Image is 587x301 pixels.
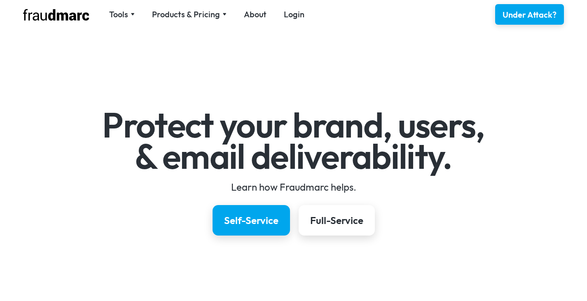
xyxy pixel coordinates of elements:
[54,110,533,172] h1: Protect your brand, users, & email deliverability.
[109,9,135,20] div: Tools
[109,9,128,20] div: Tools
[503,9,557,21] div: Under Attack?
[244,9,267,20] a: About
[152,9,220,20] div: Products & Pricing
[224,214,278,227] div: Self-Service
[299,205,375,236] a: Full-Service
[152,9,227,20] div: Products & Pricing
[213,205,290,236] a: Self-Service
[310,214,363,227] div: Full-Service
[284,9,304,20] a: Login
[495,4,564,25] a: Under Attack?
[54,180,533,194] div: Learn how Fraudmarc helps.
